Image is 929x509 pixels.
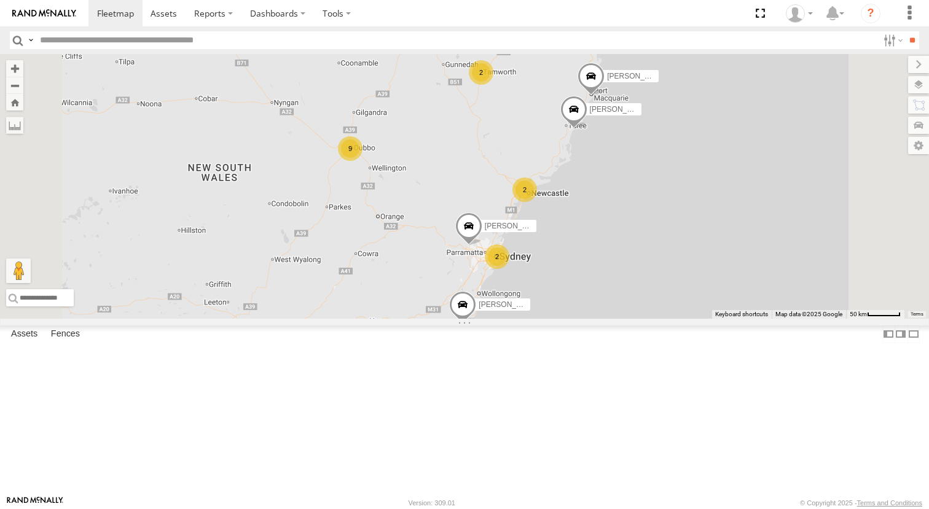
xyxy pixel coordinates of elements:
button: Drag Pegman onto the map to open Street View [6,258,31,283]
div: © Copyright 2025 - [800,499,922,507]
span: Map data ©2025 Google [775,311,842,317]
button: Zoom in [6,60,23,77]
label: Map Settings [908,137,929,154]
a: Visit our Website [7,497,63,509]
div: 2 [469,60,493,85]
label: Dock Summary Table to the Right [895,325,907,343]
label: Hide Summary Table [907,325,920,343]
button: Map scale: 50 km per 51 pixels [846,310,904,319]
button: Keyboard shortcuts [715,310,768,319]
span: [PERSON_NAME] [479,300,539,309]
span: [PERSON_NAME] [590,104,651,113]
a: Terms and Conditions [857,499,922,507]
button: Zoom Home [6,94,23,111]
label: Search Query [26,31,36,49]
label: Fences [45,325,86,343]
i: ? [861,4,880,23]
button: Zoom out [6,77,23,94]
div: Michael Townsend [782,4,817,23]
div: 9 [338,136,363,161]
span: [PERSON_NAME] [607,72,668,80]
label: Assets [5,325,44,343]
label: Dock Summary Table to the Left [882,325,895,343]
div: Version: 309.01 [409,499,455,507]
div: 2 [485,244,509,269]
span: [PERSON_NAME] [485,222,546,230]
div: 2 [512,177,537,202]
label: Measure [6,117,23,134]
img: rand-logo.svg [12,9,76,18]
label: Search Filter Options [879,31,905,49]
a: Terms (opens in new tab) [911,312,923,317]
span: 50 km [850,311,867,317]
